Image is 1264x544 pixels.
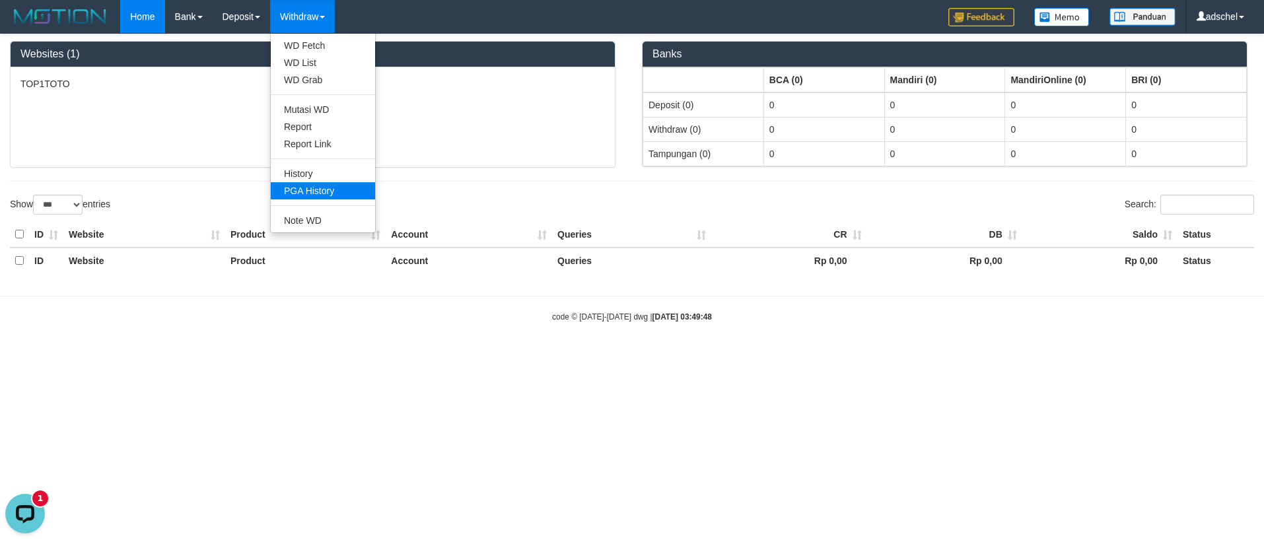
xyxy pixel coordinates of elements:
[1177,222,1254,248] th: Status
[884,67,1005,92] th: Group: activate to sort column ascending
[552,312,712,322] small: code © [DATE]-[DATE] dwg |
[867,248,1022,273] th: Rp 0,00
[643,67,764,92] th: Group: activate to sort column ascending
[29,248,63,273] th: ID
[33,195,83,215] select: Showentries
[225,222,386,248] th: Product
[1005,67,1126,92] th: Group: activate to sort column ascending
[1126,67,1247,92] th: Group: activate to sort column ascending
[1126,117,1247,141] td: 0
[63,248,225,273] th: Website
[271,182,375,199] a: PGA History
[1177,248,1254,273] th: Status
[1022,248,1177,273] th: Rp 0,00
[552,222,711,248] th: Queries
[1126,141,1247,166] td: 0
[652,48,1237,60] h3: Banks
[271,101,375,118] a: Mutasi WD
[10,7,110,26] img: MOTION_logo.png
[271,212,375,229] a: Note WD
[643,141,764,166] td: Tampungan (0)
[271,135,375,153] a: Report Link
[386,248,552,273] th: Account
[1022,222,1177,248] th: Saldo
[386,222,552,248] th: Account
[1005,92,1126,118] td: 0
[225,248,386,273] th: Product
[1160,195,1254,215] input: Search:
[763,141,884,166] td: 0
[1125,195,1254,215] label: Search:
[867,222,1022,248] th: DB
[10,195,110,215] label: Show entries
[1005,117,1126,141] td: 0
[711,248,866,273] th: Rp 0,00
[271,165,375,182] a: History
[711,222,866,248] th: CR
[20,48,605,60] h3: Websites (1)
[271,71,375,88] a: WD Grab
[884,117,1005,141] td: 0
[63,222,225,248] th: Website
[643,117,764,141] td: Withdraw (0)
[271,54,375,71] a: WD List
[884,141,1005,166] td: 0
[763,92,884,118] td: 0
[271,37,375,54] a: WD Fetch
[763,67,884,92] th: Group: activate to sort column ascending
[884,92,1005,118] td: 0
[948,8,1014,26] img: Feedback.jpg
[32,2,48,18] div: New messages notification
[1109,8,1176,26] img: panduan.png
[271,118,375,135] a: Report
[20,77,605,90] p: TOP1TOTO
[1005,141,1126,166] td: 0
[552,248,711,273] th: Queries
[763,117,884,141] td: 0
[652,312,712,322] strong: [DATE] 03:49:48
[1126,92,1247,118] td: 0
[1034,8,1090,26] img: Button%20Memo.svg
[643,92,764,118] td: Deposit (0)
[29,222,63,248] th: ID
[5,5,45,45] button: Open LiveChat chat widget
